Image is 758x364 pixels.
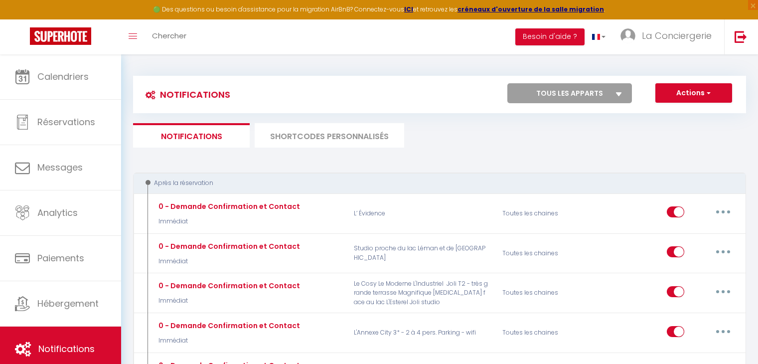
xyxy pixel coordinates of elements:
a: ICI [404,5,413,13]
a: ... La Conciergerie [613,19,724,54]
img: ... [620,28,635,43]
li: SHORTCODES PERSONNALISÉS [255,123,404,148]
button: Actions [655,83,732,103]
span: Notifications [38,343,95,355]
div: Toutes les chaines [496,279,595,308]
span: Messages [37,161,83,174]
span: Hébergement [37,297,99,310]
p: L’ Évidence [347,199,496,228]
h3: Notifications [141,83,230,106]
span: Calendriers [37,70,89,83]
p: Immédiat [156,296,300,306]
span: Analytics [37,206,78,219]
div: Toutes les chaines [496,319,595,348]
div: 0 - Demande Confirmation et Contact [156,201,300,212]
span: Réservations [37,116,95,128]
button: Besoin d'aide ? [515,28,585,45]
span: Paiements [37,252,84,264]
p: Immédiat [156,257,300,266]
div: Après la réservation [143,179,725,188]
img: Super Booking [30,27,91,45]
div: Toutes les chaines [496,199,595,228]
img: logout [735,30,747,43]
a: créneaux d'ouverture de la salle migration [457,5,604,13]
p: Immédiat [156,336,300,346]
p: Immédiat [156,217,300,226]
span: Chercher [152,30,186,41]
span: La Conciergerie [642,29,712,42]
div: 0 - Demande Confirmation et Contact [156,280,300,291]
p: L'Annexe City 3* - 2 à 4 pers. Parking - wifi [347,319,496,348]
div: 0 - Demande Confirmation et Contact [156,241,300,252]
p: Le Cosy Le Moderne L'Industriel Joli T2 - très grande terrasse Magnifique [MEDICAL_DATA] face au ... [347,279,496,308]
div: Toutes les chaines [496,239,595,268]
li: Notifications [133,123,250,148]
a: Chercher [145,19,194,54]
div: 0 - Demande Confirmation et Contact [156,320,300,331]
p: Studio proche du lac Léman et de [GEOGRAPHIC_DATA] [347,239,496,268]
